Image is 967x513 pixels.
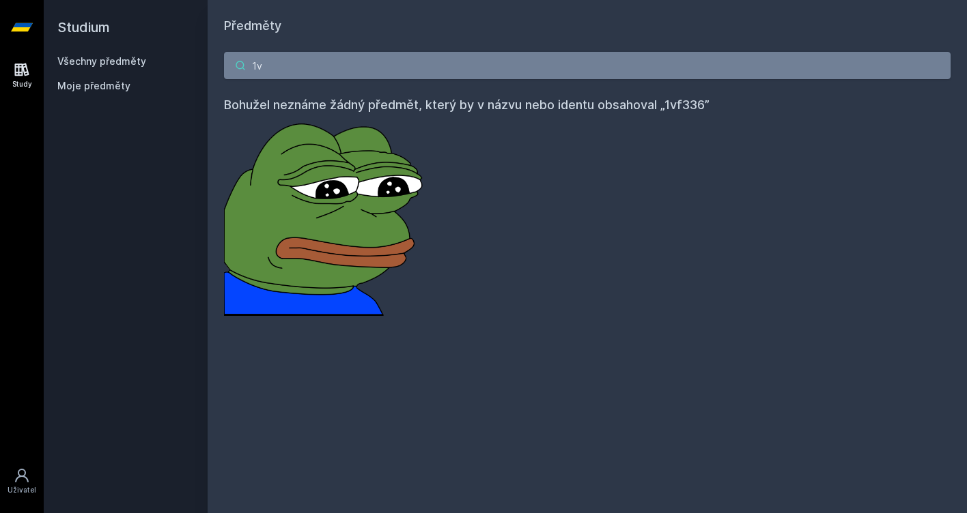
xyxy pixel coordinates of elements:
[3,55,41,96] a: Study
[57,55,146,67] a: Všechny předměty
[8,485,36,495] div: Uživatel
[224,16,951,35] h1: Předměty
[3,460,41,502] a: Uživatel
[12,79,32,89] div: Study
[224,96,951,115] h4: Bohužel neznáme žádný předmět, který by v názvu nebo identu obsahoval „1vf336”
[224,52,951,79] input: Název nebo ident předmětu…
[224,115,429,316] img: error_picture.png
[57,79,130,93] span: Moje předměty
